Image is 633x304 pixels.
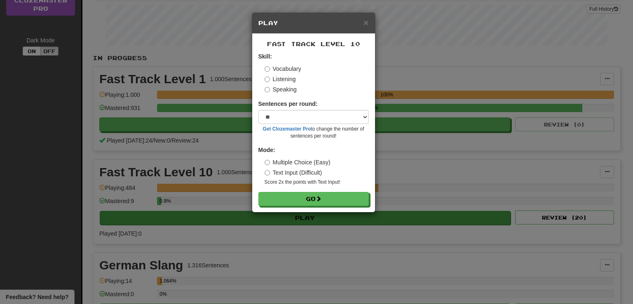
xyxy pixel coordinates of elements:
input: Listening [265,77,270,82]
button: Go [258,192,369,206]
label: Vocabulary [265,65,301,73]
strong: Skill: [258,53,272,60]
input: Multiple Choice (Easy) [265,160,270,165]
span: × [363,18,368,27]
a: Get Clozemaster Pro [263,126,311,132]
span: Fast Track Level 10 [267,40,360,47]
strong: Mode: [258,147,275,153]
label: Speaking [265,85,297,94]
label: Listening [265,75,296,83]
button: Close [363,18,368,27]
label: Text Input (Difficult) [265,168,322,177]
input: Text Input (Difficult) [265,170,270,175]
small: Score 2x the points with Text Input ! [265,179,369,186]
small: to change the number of sentences per round! [258,126,369,140]
label: Multiple Choice (Easy) [265,158,331,166]
h5: Play [258,19,369,27]
input: Vocabulary [265,66,270,72]
input: Speaking [265,87,270,92]
label: Sentences per round: [258,100,318,108]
